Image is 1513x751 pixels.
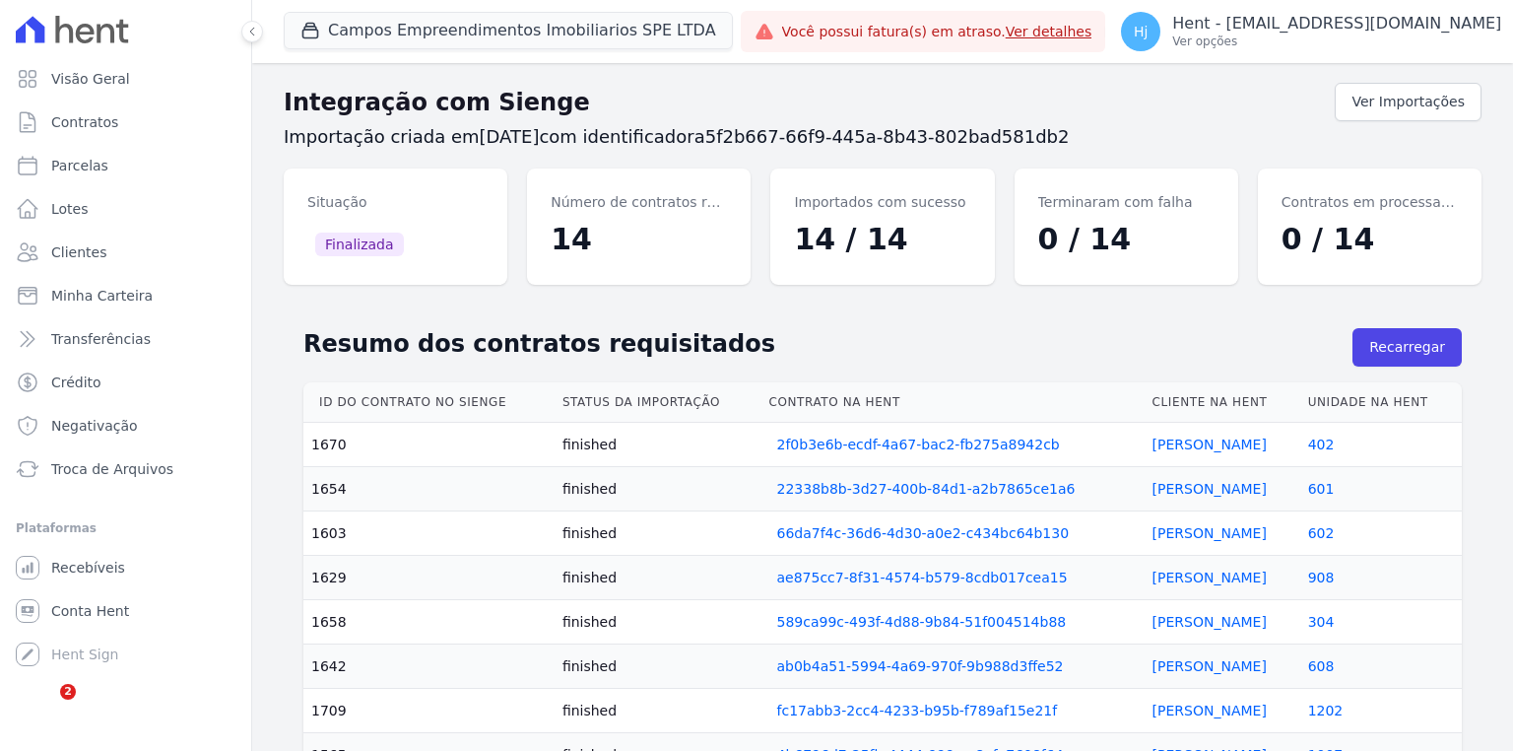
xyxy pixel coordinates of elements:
dt: Terminaram com falha [1038,192,1215,213]
a: [PERSON_NAME] [1152,525,1267,541]
td: 1670 [303,423,555,467]
a: ab0b4a51-5994-4a69-970f-9b988d3ffe52 [777,656,1064,676]
td: 1603 [303,512,555,556]
div: Plataformas [16,516,235,540]
a: 1202 [1308,703,1344,718]
p: Hent - [EMAIL_ADDRESS][DOMAIN_NAME] [1172,14,1501,34]
span: Hj [1134,25,1148,38]
th: Unidade na Hent [1300,382,1462,423]
a: Ver Importações [1335,83,1481,121]
th: Id do contrato no Sienge [303,382,555,423]
a: Visão Geral [8,59,243,99]
button: Campos Empreendimentos Imobiliarios SPE LTDA [284,12,733,49]
p: Ver opções [1172,34,1501,49]
a: Parcelas [8,146,243,185]
td: finished [555,423,761,467]
a: [PERSON_NAME] [1152,437,1267,452]
a: [PERSON_NAME] [1152,481,1267,497]
span: Finalizada [315,233,404,256]
span: Lotes [51,199,89,219]
span: Minha Carteira [51,286,153,306]
a: 2f0b3e6b-ecdf-4a67-bac2-fb275a8942cb [777,435,1060,454]
span: Crédito [51,373,101,392]
h2: Resumo dos contratos requisitados [303,326,1352,362]
a: Negativação [8,406,243,445]
dd: 0 / 14 [1038,217,1215,261]
td: 1629 [303,556,555,600]
a: fc17abb3-2cc4-4233-b95b-f789af15e21f [777,701,1058,720]
td: finished [555,512,761,556]
a: 304 [1308,614,1335,630]
iframe: Intercom live chat [20,684,67,731]
a: [PERSON_NAME] [1152,658,1267,674]
a: Contratos [8,102,243,142]
a: Conta Hent [8,591,243,631]
a: 22338b8b-3d27-400b-84d1-a2b7865ce1a6 [777,479,1076,499]
th: Contrato na Hent [761,382,1145,423]
a: 601 [1308,481,1335,497]
button: Recarregar [1352,328,1462,367]
a: 908 [1308,570,1335,585]
span: Negativação [51,416,138,436]
a: Ver detalhes [1006,24,1092,39]
span: Parcelas [51,156,108,175]
td: 1654 [303,467,555,512]
a: Minha Carteira [8,276,243,315]
span: Você possui fatura(s) em atraso. [782,22,1092,42]
a: Lotes [8,189,243,229]
a: ae875cc7-8f31-4574-b579-8cdb017cea15 [777,568,1068,587]
th: Status da importação [555,382,761,423]
span: Troca de Arquivos [51,459,173,479]
td: finished [555,600,761,645]
td: finished [555,467,761,512]
dd: 14 [551,217,727,261]
span: [DATE] [480,126,540,147]
a: [PERSON_NAME] [1152,614,1267,630]
td: 1658 [303,600,555,645]
dt: Contratos em processamento [1282,192,1458,213]
span: Recebíveis [51,558,125,578]
span: Visão Geral [51,69,130,89]
a: Recebíveis [8,548,243,587]
dt: Situação [307,192,484,213]
td: 1709 [303,689,555,733]
td: finished [555,645,761,689]
a: Crédito [8,363,243,402]
a: 602 [1308,525,1335,541]
span: Clientes [51,242,106,262]
span: Transferências [51,329,151,349]
dd: 0 / 14 [1282,217,1458,261]
dt: Número de contratos requisitados [551,192,727,213]
td: finished [555,556,761,600]
dd: 14 / 14 [794,217,970,261]
span: Conta Hent [51,601,129,621]
td: finished [555,689,761,733]
a: 402 [1308,437,1335,452]
a: 589ca99c-493f-4d88-9b84-51f004514b88 [777,612,1067,632]
span: Contratos [51,112,118,132]
a: [PERSON_NAME] [1152,703,1267,718]
a: 608 [1308,658,1335,674]
a: 66da7f4c-36d6-4d30-a0e2-c434bc64b130 [777,523,1070,543]
h3: Importação criada em com identificador [284,125,1481,149]
a: Transferências [8,319,243,359]
h2: Integração com Sienge [284,85,1335,120]
a: [PERSON_NAME] [1152,570,1267,585]
td: 1642 [303,645,555,689]
th: Cliente na Hent [1145,382,1300,423]
span: a5f2b667-66f9-445a-8b43-802bad581db2 [694,126,1070,147]
dt: Importados com sucesso [794,192,970,213]
a: Troca de Arquivos [8,449,243,489]
a: Clientes [8,233,243,272]
span: 2 [60,684,76,700]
